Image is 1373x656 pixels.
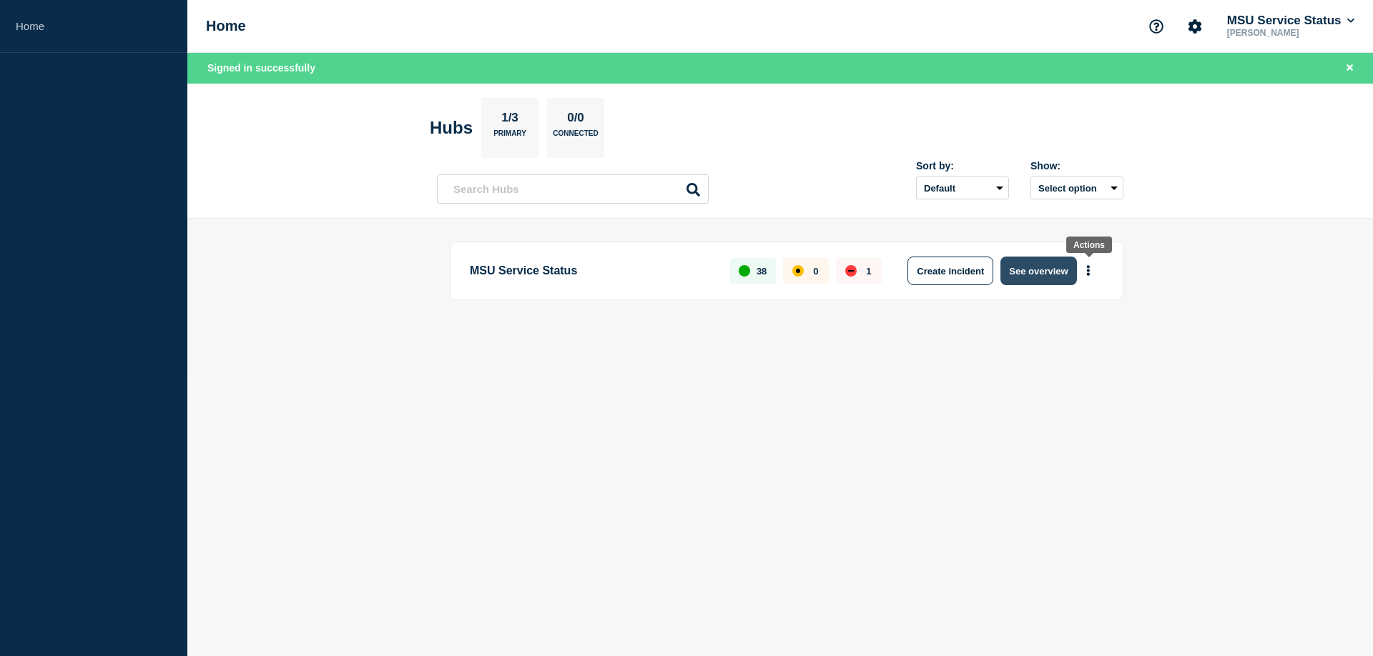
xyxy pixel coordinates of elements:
[1180,11,1210,41] button: Account settings
[845,265,857,277] div: down
[1224,28,1357,38] p: [PERSON_NAME]
[1030,177,1123,199] button: Select option
[207,62,315,74] span: Signed in successfully
[1224,14,1357,28] button: MSU Service Status
[1030,160,1123,172] div: Show:
[1141,11,1171,41] button: Support
[1341,60,1359,76] button: Close banner
[1000,257,1076,285] button: See overview
[739,265,750,277] div: up
[866,266,871,277] p: 1
[916,160,1009,172] div: Sort by:
[430,118,473,138] h2: Hubs
[757,266,767,277] p: 38
[916,177,1009,199] select: Sort by
[813,266,818,277] p: 0
[470,257,714,285] p: MSU Service Status
[206,18,246,34] h1: Home
[1079,258,1098,284] button: More actions
[437,174,709,204] input: Search Hubs
[792,265,804,277] div: affected
[562,111,590,129] p: 0/0
[1073,240,1105,250] div: Actions
[496,111,524,129] p: 1/3
[907,257,993,285] button: Create incident
[553,129,598,144] p: Connected
[493,129,526,144] p: Primary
